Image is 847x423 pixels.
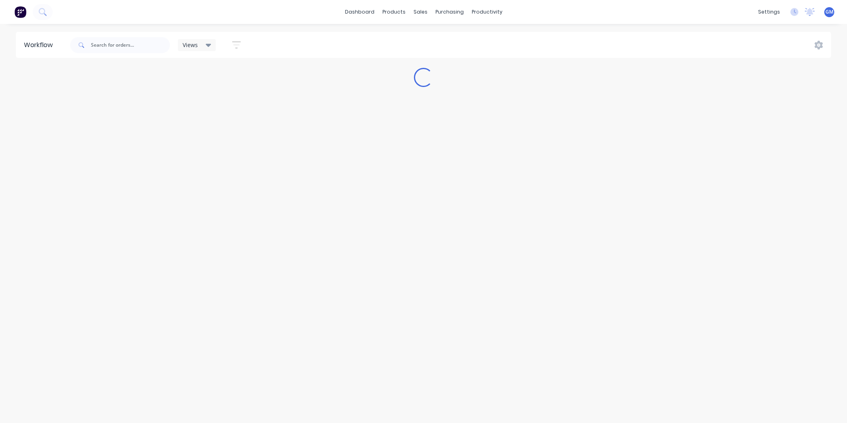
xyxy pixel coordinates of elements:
[468,6,506,18] div: productivity
[14,6,26,18] img: Factory
[341,6,378,18] a: dashboard
[825,8,833,16] span: GM
[410,6,431,18] div: sales
[24,40,57,50] div: Workflow
[183,41,198,49] span: Views
[91,37,170,53] input: Search for orders...
[754,6,784,18] div: settings
[378,6,410,18] div: products
[431,6,468,18] div: purchasing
